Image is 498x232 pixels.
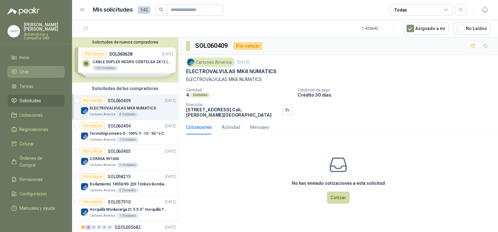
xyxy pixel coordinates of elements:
[72,170,178,196] a: Por cotizarSOL058215[DATE] Company LogoRodamiento 74550/90-220 Timken BombaVG40Cartones America2 ...
[362,23,398,33] div: 1 - 42 de 42
[90,213,116,218] p: Cartones America
[90,163,116,168] p: Cartones America
[97,225,101,229] div: 0
[8,174,65,185] a: Remisiones
[165,98,176,104] p: [DATE]
[117,213,138,218] div: 1 Unidades
[91,225,96,229] div: 0
[186,58,235,67] div: Cartones America
[81,148,105,155] div: Por cotizar
[117,137,138,142] div: 1 Unidades
[186,68,277,75] p: ELECTROVALVULAS MK8 NUMATICS
[327,192,350,204] button: Cotizar
[165,149,176,154] p: [DATE]
[186,88,293,92] p: Cantidad
[93,5,133,14] h1: Mis solicitudes
[108,200,131,204] p: SOL057910
[81,107,88,114] img: Company Logo
[24,33,65,40] p: Automatizar y Compañia SAS
[81,158,88,165] img: Company Logo
[19,126,48,133] span: Negociaciones
[454,23,490,34] button: No Leídos
[403,23,449,34] button: Asignado a mi
[19,176,43,183] span: Remisiones
[8,109,65,121] a: Licitaciones
[24,23,65,31] p: [PERSON_NAME] [PERSON_NAME]
[90,131,164,137] p: Termohigrometro 0 - 100% Y -10 - 50 ºs C
[75,40,176,44] button: Solicitudes de nuevos compradores
[107,225,112,229] div: 0
[102,225,107,229] div: 0
[19,140,34,147] span: Cotizar
[165,224,176,230] p: [DATE]
[222,124,240,131] div: Actividad
[72,37,178,83] div: Solicitudes de nuevos compradoresPor cotizarSOL060638[DATE] CABLE DUPLEX NEGRO CENTELSA 2X12 (COL...
[195,41,229,51] h3: SOL060409
[81,173,105,180] div: Por cotizar
[72,145,178,170] a: Por cotizarSOL060403[DATE] Company LogoCORREA 5V1000Cartones America7 Unidades
[165,199,176,205] p: [DATE]
[90,207,168,213] p: Horquilla Montacarga 21.5 X 4": Horquilla Telescopica Overall size 2108 x 660 x 324mm
[8,8,39,15] img: Logo peakr
[72,196,178,221] a: Por cotizarSOL057910[DATE] Company LogoHorquilla Montacarga 21.5 X 4": Horquilla Telescopica Over...
[234,42,262,50] div: Por cotizar
[72,120,178,145] a: Por cotizarSOL060404[DATE] Company LogoTermohigrometro 0 - 100% Y -10 - 50 ºs CCartones America1 ...
[72,94,178,120] a: Por cotizarSOL060409[DATE] Company LogoELECTROVALVULAS MK8 NUMATICSCartones America4 Unidades
[292,180,385,187] h3: No has enviado cotizaciones a esta solicitud
[81,183,88,190] img: Company Logo
[19,68,29,75] span: Chat
[81,122,105,130] div: Por cotizar
[237,59,250,65] p: [DATE]
[117,188,138,193] div: 2 Unidades
[90,156,119,162] p: CORREA 5V1000
[298,92,495,98] p: Crédito 30 días
[186,103,279,107] p: Dirección
[19,54,29,61] span: Inicio
[90,105,156,111] p: ELECTROVALVULAS MK8 NUMATICS
[19,155,59,169] span: Órdenes de Compra
[19,190,47,197] span: Configuración
[186,76,490,83] p: ELECTROVALVULAS MK8 NUMATICS
[108,174,131,179] p: SOL058215
[81,198,105,206] div: Por cotizar
[117,163,138,168] div: 7 Unidades
[165,123,176,129] p: [DATE]
[90,181,168,187] p: Rodamiento 74550/90-220 Timken BombaVG40
[8,52,65,63] a: Inicio
[72,83,178,94] div: Solicitudes de tus compradores
[190,93,210,98] div: Unidades
[8,95,65,107] a: Solicitudes
[8,25,20,37] img: Company Logo
[8,152,65,171] a: Órdenes de Compra
[8,66,65,78] a: Chat
[90,188,116,193] p: Cartones America
[250,124,269,131] div: Mensajes
[8,80,65,92] a: Tareas
[394,7,407,13] div: Todas
[108,98,131,103] p: SOL060409
[19,97,41,104] span: Solicitudes
[19,205,55,212] span: Manuales y ayuda
[81,132,88,140] img: Company Logo
[165,174,176,180] p: [DATE]
[81,208,88,216] img: Company Logo
[81,225,86,229] div: 2
[115,225,141,229] p: GSOL005682
[19,112,43,119] span: Licitaciones
[8,138,65,150] a: Cotizar
[81,97,105,104] div: Por cotizar
[108,124,131,128] p: SOL060404
[90,112,116,117] p: Cartones America
[86,225,91,229] div: 4
[159,8,163,12] span: search
[8,124,65,135] a: Negociaciones
[8,188,65,200] a: Configuración
[117,112,138,117] div: 4 Unidades
[186,92,189,98] p: 4
[187,59,194,66] img: Company Logo
[108,149,131,154] p: SOL060403
[19,83,33,90] span: Tareas
[186,107,279,118] p: [STREET_ADDRESS] Cali , [PERSON_NAME][GEOGRAPHIC_DATA]
[90,137,116,142] p: Cartones America
[8,202,65,214] a: Manuales y ayuda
